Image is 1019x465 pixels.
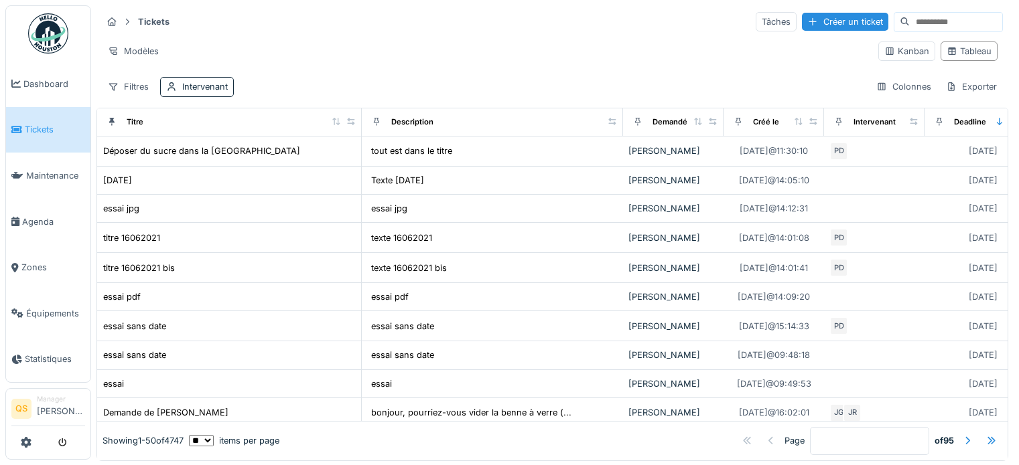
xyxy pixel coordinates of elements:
[103,174,132,187] div: [DATE]
[739,231,809,244] div: [DATE] @ 14:01:08
[628,406,718,419] div: [PERSON_NAME]
[37,394,85,423] li: [PERSON_NAME]
[28,13,68,54] img: Badge_color-CXgf-gQk.svg
[25,353,85,365] span: Statistiques
[969,231,998,244] div: [DATE]
[829,403,848,422] div: JG
[133,15,175,28] strong: Tickets
[740,202,808,215] div: [DATE] @ 14:12:31
[829,258,848,277] div: PD
[103,435,184,448] div: Showing 1 - 50 of 4747
[653,116,701,128] div: Demandé par
[103,262,175,274] div: titre 16062021 bis
[969,174,998,187] div: [DATE]
[969,202,998,215] div: [DATE]
[870,77,937,96] div: Colonnes
[103,320,166,333] div: essai sans date
[785,435,805,448] div: Page
[103,231,160,244] div: titre 16062021
[969,145,998,157] div: [DATE]
[371,320,434,333] div: essai sans date
[26,307,85,320] span: Équipements
[371,202,407,215] div: essai jpg
[371,290,409,303] div: essai pdf
[628,231,718,244] div: [PERSON_NAME]
[628,145,718,157] div: [PERSON_NAME]
[738,290,810,303] div: [DATE] @ 14:09:20
[11,394,85,426] a: QS Manager[PERSON_NAME]
[739,174,809,187] div: [DATE] @ 14:05:10
[11,399,31,419] li: QS
[843,403,862,422] div: JR
[802,13,888,31] div: Créer un ticket
[829,228,848,247] div: PD
[371,231,432,244] div: texte 16062021
[740,145,808,157] div: [DATE] @ 11:30:10
[854,116,896,128] div: Intervenant
[954,116,986,128] div: Deadline
[6,199,90,245] a: Agenda
[103,349,166,361] div: essai sans date
[371,406,571,419] div: bonjour, pourriez-vous vider la benne à verre (...
[739,406,809,419] div: [DATE] @ 16:02:01
[103,406,228,419] div: Demande de [PERSON_NAME]
[371,174,424,187] div: Texte [DATE]
[371,349,434,361] div: essai sans date
[102,41,165,61] div: Modèles
[969,377,998,390] div: [DATE]
[23,78,85,90] span: Dashboard
[127,116,143,128] div: Titre
[6,337,90,383] a: Statistiques
[628,290,718,303] div: [PERSON_NAME]
[6,290,90,337] a: Équipements
[740,262,808,274] div: [DATE] @ 14:01:41
[6,244,90,290] a: Zones
[103,377,124,390] div: essai
[628,262,718,274] div: [PERSON_NAME]
[182,80,228,93] div: Intervenant
[22,215,85,228] span: Agenda
[6,61,90,107] a: Dashboard
[371,377,392,390] div: essai
[935,435,954,448] strong: of 95
[969,290,998,303] div: [DATE]
[37,394,85,404] div: Manager
[969,262,998,274] div: [DATE]
[21,261,85,274] span: Zones
[737,377,811,390] div: [DATE] @ 09:49:53
[103,145,300,157] div: Déposer du sucre dans la [GEOGRAPHIC_DATA]
[371,145,452,157] div: tout est dans le titre
[25,123,85,136] span: Tickets
[969,406,998,419] div: [DATE]
[753,116,779,128] div: Créé le
[940,77,1003,96] div: Exporter
[969,320,998,333] div: [DATE]
[103,290,141,303] div: essai pdf
[969,349,998,361] div: [DATE]
[6,107,90,153] a: Tickets
[6,153,90,199] a: Maintenance
[189,435,279,448] div: items per page
[371,262,447,274] div: texte 16062021 bis
[102,77,155,96] div: Filtres
[391,116,433,128] div: Description
[628,202,718,215] div: [PERSON_NAME]
[947,45,992,58] div: Tableau
[628,349,718,361] div: [PERSON_NAME]
[739,320,809,333] div: [DATE] @ 15:14:33
[829,316,848,335] div: PD
[738,349,810,361] div: [DATE] @ 09:48:18
[103,202,139,215] div: essai jpg
[829,142,848,161] div: PD
[26,169,85,182] span: Maintenance
[628,320,718,333] div: [PERSON_NAME]
[756,12,797,31] div: Tâches
[628,174,718,187] div: [PERSON_NAME]
[884,45,929,58] div: Kanban
[628,377,718,390] div: [PERSON_NAME]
